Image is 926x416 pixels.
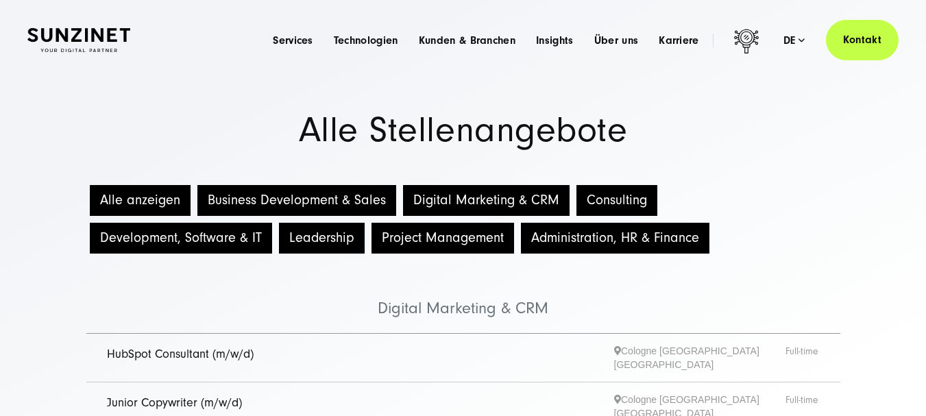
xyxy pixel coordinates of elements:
[614,344,785,371] span: Cologne [GEOGRAPHIC_DATA] [GEOGRAPHIC_DATA]
[107,347,254,361] a: HubSpot Consultant (m/w/d)
[197,185,396,216] button: Business Development & Sales
[659,34,699,47] a: Karriere
[90,223,272,254] button: Development, Software & IT
[785,344,820,371] span: Full-time
[826,20,899,60] a: Kontakt
[403,185,570,216] button: Digital Marketing & CRM
[27,28,130,52] img: SUNZINET Full Service Digital Agentur
[594,34,639,47] a: Über uns
[334,34,398,47] a: Technologien
[576,185,657,216] button: Consulting
[371,223,514,254] button: Project Management
[279,223,365,254] button: Leadership
[86,257,840,334] li: Digital Marketing & CRM
[90,185,191,216] button: Alle anzeigen
[521,223,709,254] button: Administration, HR & Finance
[536,34,574,47] a: Insights
[27,113,899,147] h1: Alle Stellenangebote
[107,395,242,410] a: Junior Copywriter (m/w/d)
[273,34,313,47] a: Services
[783,34,805,47] div: de
[419,34,515,47] a: Kunden & Branchen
